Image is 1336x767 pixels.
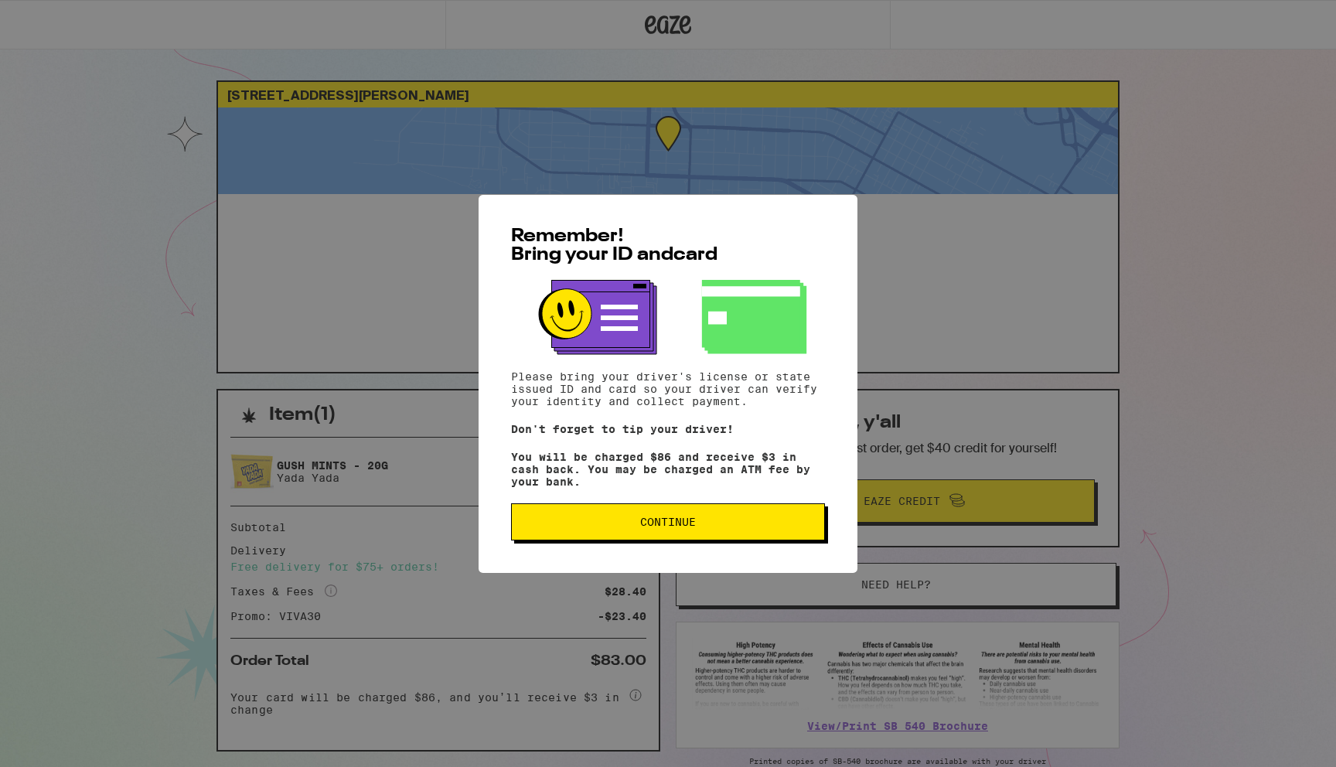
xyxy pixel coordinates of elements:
[511,423,825,435] p: Don't forget to tip your driver!
[9,11,111,23] span: Hi. Need any help?
[640,516,696,527] span: Continue
[511,503,825,540] button: Continue
[511,370,825,407] p: Please bring your driver's license or state issued ID and card so your driver can verify your ide...
[511,451,825,488] p: You will be charged $86 and receive $3 in cash back. You may be charged an ATM fee by your bank.
[511,227,717,264] span: Remember! Bring your ID and card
